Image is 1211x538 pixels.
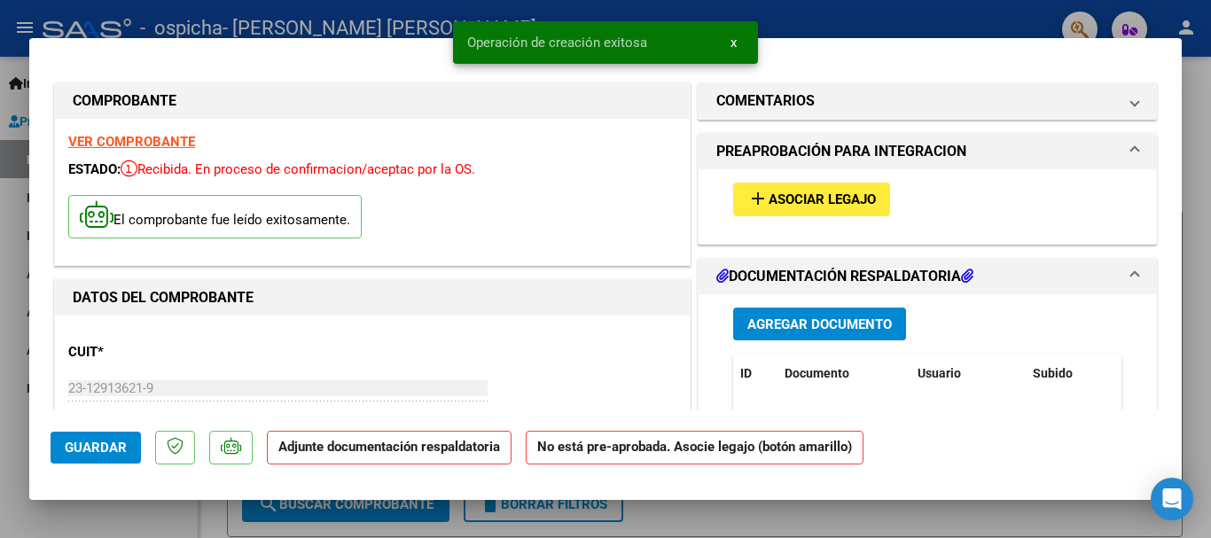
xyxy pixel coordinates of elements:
[747,188,769,209] mat-icon: add
[1151,478,1193,520] div: Open Intercom Messenger
[278,439,500,455] strong: Adjunte documentación respaldatoria
[918,366,961,380] span: Usuario
[65,440,127,456] span: Guardar
[51,432,141,464] button: Guardar
[68,195,362,238] p: El comprobante fue leído exitosamente.
[467,34,647,51] span: Operación de creación exitosa
[747,316,892,332] span: Agregar Documento
[910,355,1026,393] datatable-header-cell: Usuario
[699,169,1156,243] div: PREAPROBACIÓN PARA INTEGRACION
[68,161,121,177] span: ESTADO:
[1114,355,1203,393] datatable-header-cell: Acción
[699,259,1156,294] mat-expansion-panel-header: DOCUMENTACIÓN RESPALDATORIA
[716,90,815,112] h1: COMENTARIOS
[731,35,737,51] span: x
[1033,366,1073,380] span: Subido
[73,92,176,109] strong: COMPROBANTE
[699,134,1156,169] mat-expansion-panel-header: PREAPROBACIÓN PARA INTEGRACION
[733,355,777,393] datatable-header-cell: ID
[769,192,876,208] span: Asociar Legajo
[716,27,751,58] button: x
[73,289,254,306] strong: DATOS DEL COMPROBANTE
[699,83,1156,119] mat-expansion-panel-header: COMENTARIOS
[68,134,195,150] a: VER COMPROBANTE
[716,141,966,162] h1: PREAPROBACIÓN PARA INTEGRACION
[121,161,475,177] span: Recibida. En proceso de confirmacion/aceptac por la OS.
[733,183,890,215] button: Asociar Legajo
[716,266,973,287] h1: DOCUMENTACIÓN RESPALDATORIA
[785,366,849,380] span: Documento
[526,431,863,465] strong: No está pre-aprobada. Asocie legajo (botón amarillo)
[1026,355,1114,393] datatable-header-cell: Subido
[777,355,910,393] datatable-header-cell: Documento
[733,308,906,340] button: Agregar Documento
[740,366,752,380] span: ID
[68,342,251,363] p: CUIT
